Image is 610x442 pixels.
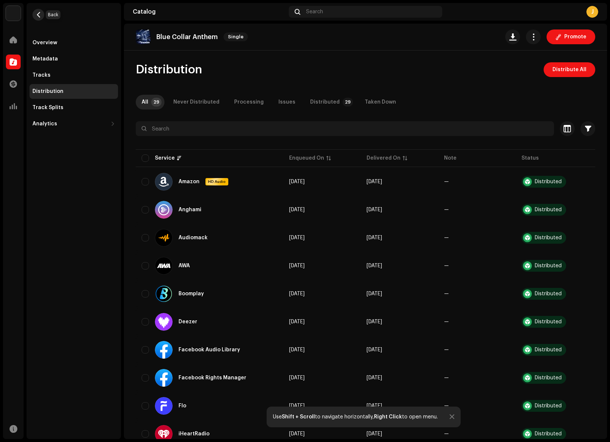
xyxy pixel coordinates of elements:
div: Facebook Audio Library [179,347,240,352]
span: Oct 9, 2025 [289,431,305,436]
div: Taken Down [365,95,396,109]
span: Oct 9, 2025 [367,263,382,268]
div: AWA [179,263,190,268]
div: Distributed [310,95,340,109]
input: Search [136,121,554,136]
div: Processing [234,95,264,109]
div: Distributed [535,235,562,240]
re-m-nav-item: Metadata [30,52,118,66]
img: acab2465-393a-471f-9647-fa4d43662784 [6,6,21,21]
span: Oct 9, 2025 [289,319,305,324]
re-a-table-badge: — [444,347,449,352]
div: Flo [179,403,186,408]
re-m-nav-item: Track Splits [30,100,118,115]
re-m-nav-item: Distribution [30,84,118,99]
span: Oct 9, 2025 [289,235,305,240]
div: Boomplay [179,291,204,296]
div: Overview [32,40,57,46]
span: Oct 9, 2025 [367,319,382,324]
re-a-table-badge: — [444,403,449,408]
img: 1cd2ce55-5467-43b1-93e4-b5082d78fd0b [136,29,150,44]
div: Distributed [535,375,562,380]
span: Oct 9, 2025 [289,403,305,408]
re-a-table-badge: — [444,291,449,296]
span: Oct 9, 2025 [289,179,305,184]
div: Distributed [535,179,562,184]
span: Oct 9, 2025 [289,263,305,268]
div: Distributed [535,403,562,408]
button: Distribute All [544,62,595,77]
button: Promote [547,29,595,44]
span: Oct 9, 2025 [289,291,305,296]
div: Analytics [32,121,57,127]
div: Distributed [535,263,562,268]
div: Use to navigate horizontally, to open menu. [273,414,438,420]
span: Oct 9, 2025 [367,375,382,380]
div: Enqueued On [289,154,324,162]
re-m-nav-dropdown: Analytics [30,116,118,131]
re-a-table-badge: — [444,207,449,212]
div: Distributed [535,347,562,352]
span: Oct 9, 2025 [367,235,382,240]
div: Distribution [32,88,63,94]
p: Blue Collar Anthem [156,33,218,41]
span: Oct 9, 2025 [367,431,382,436]
span: HD Audio [206,179,228,184]
span: Oct 9, 2025 [367,291,382,296]
re-a-table-badge: — [444,431,449,436]
span: Oct 9, 2025 [289,347,305,352]
strong: Shift + Scroll [282,414,315,420]
div: Amazon [179,179,200,184]
re-a-table-badge: — [444,263,449,268]
div: Delivered On [367,154,401,162]
div: Catalog [133,9,286,15]
span: Distribution [136,62,202,77]
re-m-nav-item: Tracks [30,68,118,83]
span: Oct 9, 2025 [367,403,382,408]
re-a-table-badge: — [444,235,449,240]
span: Search [306,9,323,15]
div: Deezer [179,319,197,324]
div: All [142,95,148,109]
span: Oct 9, 2025 [289,207,305,212]
span: Promote [564,29,586,44]
div: Never Distributed [173,95,219,109]
span: Oct 9, 2025 [367,179,382,184]
re-a-table-badge: — [444,375,449,380]
div: Audiomack [179,235,208,240]
div: Facebook Rights Manager [179,375,246,380]
p-badge: 29 [151,98,162,107]
p-badge: 29 [343,98,353,107]
re-m-nav-item: Overview [30,35,118,50]
div: Distributed [535,431,562,436]
div: Track Splits [32,105,63,111]
div: J [586,6,598,18]
span: Oct 9, 2025 [289,375,305,380]
div: Service [155,154,175,162]
div: Tracks [32,72,51,78]
re-a-table-badge: — [444,179,449,184]
div: Distributed [535,207,562,212]
div: Distributed [535,291,562,296]
strong: Right Click [374,414,402,420]
div: Distributed [535,319,562,324]
span: Oct 9, 2025 [367,347,382,352]
div: Anghami [179,207,201,212]
span: Single [223,32,248,41]
span: Distribute All [552,62,586,77]
div: Metadata [32,56,58,62]
re-a-table-badge: — [444,319,449,324]
div: iHeartRadio [179,431,209,436]
div: Issues [278,95,295,109]
span: Oct 9, 2025 [367,207,382,212]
